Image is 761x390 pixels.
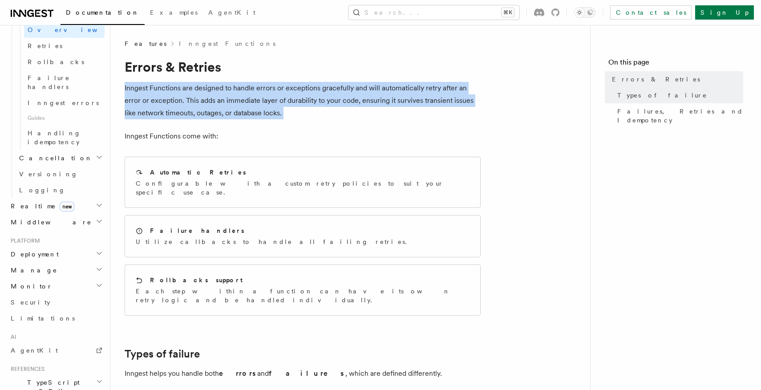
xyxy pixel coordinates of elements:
a: Types of failure [614,87,743,103]
span: Cancellation [16,154,93,162]
a: Failure handlersUtilize callbacks to handle all failing retries. [125,215,481,257]
h4: On this page [608,57,743,71]
h1: Errors & Retries [125,59,481,75]
span: Handling idempotency [28,130,81,146]
a: Rollbacks [24,54,105,70]
a: Failures, Retries and Idempotency [614,103,743,128]
a: Errors & Retries [608,71,743,87]
span: Retries [28,42,62,49]
span: References [7,366,45,373]
a: Automatic RetriesConfigurable with a custom retry policies to suit your specific use case. [125,157,481,208]
a: Versioning [16,166,105,182]
a: Failure handlers [24,70,105,95]
span: Deployment [7,250,59,259]
a: Security [7,294,105,310]
div: Errors & Retries [16,22,105,150]
span: Features [125,39,166,48]
span: Guides [24,111,105,125]
span: Documentation [66,9,139,16]
h2: Rollbacks support [150,276,243,284]
a: Logging [16,182,105,198]
a: Handling idempotency [24,125,105,150]
a: Documentation [61,3,145,25]
button: Cancellation [16,150,105,166]
span: Manage [7,266,57,275]
span: Errors & Retries [612,75,700,84]
button: Realtimenew [7,198,105,214]
strong: failures [269,369,345,378]
a: Retries [24,38,105,54]
span: Limitations [11,315,75,322]
button: Toggle dark mode [574,7,595,18]
p: Each step within a function can have its own retry logic and be handled individually. [136,287,470,305]
span: Failures, Retries and Idempotency [617,107,743,125]
span: AI [7,333,16,341]
span: Middleware [7,218,92,227]
p: Inngest helps you handle both and , which are defined differently. [125,367,481,380]
span: Failure handlers [28,74,70,90]
a: Examples [145,3,203,24]
p: Configurable with a custom retry policies to suit your specific use case. [136,179,470,197]
button: Manage [7,262,105,278]
span: Examples [150,9,198,16]
span: Platform [7,237,40,244]
a: Types of failure [125,348,200,360]
a: Overview [24,22,105,38]
a: AgentKit [7,342,105,358]
span: Monitor [7,282,53,291]
span: Realtime [7,202,74,211]
span: Versioning [19,171,78,178]
p: Inngest Functions come with: [125,130,481,142]
a: Rollbacks supportEach step within a function can have its own retry logic and be handled individu... [125,264,481,316]
span: AgentKit [11,347,58,354]
h2: Failure handlers [150,226,244,235]
a: Sign Up [695,5,754,20]
button: Monitor [7,278,105,294]
a: Inngest errors [24,95,105,111]
span: Security [11,299,50,306]
h2: Automatic Retries [150,168,246,177]
a: Inngest Functions [179,39,275,48]
span: Logging [19,187,65,194]
a: AgentKit [203,3,261,24]
a: Limitations [7,310,105,326]
button: Deployment [7,246,105,262]
button: Middleware [7,214,105,230]
span: Overview [28,26,119,33]
button: Search...⌘K [348,5,519,20]
span: Types of failure [617,91,707,100]
span: AgentKit [208,9,255,16]
strong: errors [219,369,257,378]
p: Inngest Functions are designed to handle errors or exceptions gracefully and will automatically r... [125,82,481,119]
span: Inngest errors [28,99,99,106]
span: Rollbacks [28,58,84,65]
a: Contact sales [610,5,692,20]
span: new [60,202,74,211]
p: Utilize callbacks to handle all failing retries. [136,237,412,246]
kbd: ⌘K [502,8,514,17]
